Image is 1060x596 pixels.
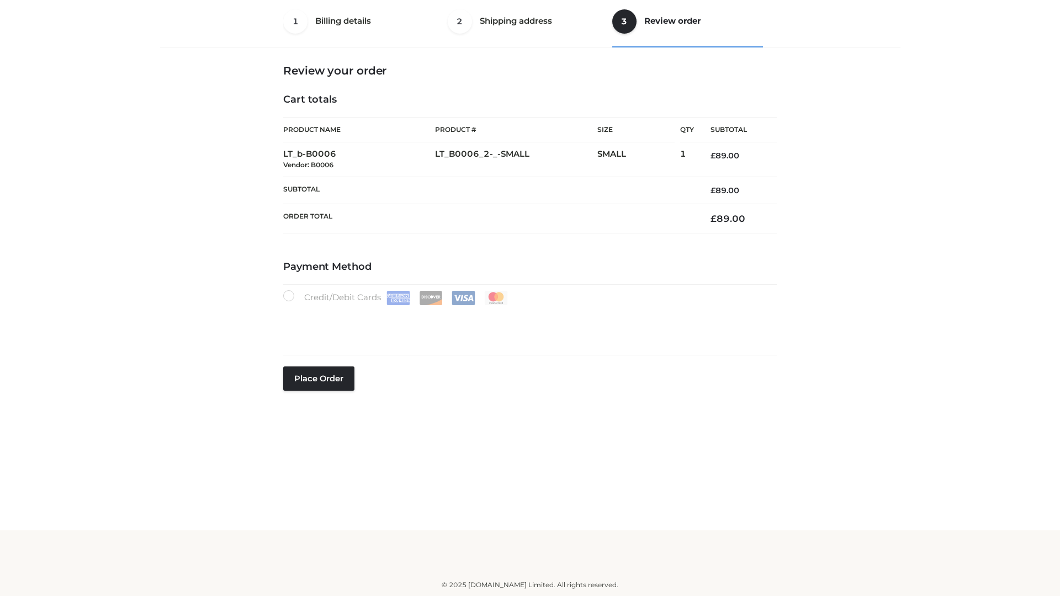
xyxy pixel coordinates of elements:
img: Visa [452,291,475,305]
td: LT_b-B0006 [283,142,435,177]
bdi: 89.00 [711,151,739,161]
th: Subtotal [283,177,694,204]
label: Credit/Debit Cards [283,290,509,305]
img: Mastercard [484,291,508,305]
h3: Review your order [283,64,777,77]
bdi: 89.00 [711,213,745,224]
h4: Cart totals [283,94,777,106]
td: SMALL [597,142,680,177]
bdi: 89.00 [711,185,739,195]
th: Subtotal [694,118,777,142]
th: Product Name [283,117,435,142]
h4: Payment Method [283,261,777,273]
td: 1 [680,142,694,177]
th: Product # [435,117,597,142]
td: LT_B0006_2-_-SMALL [435,142,597,177]
img: Amex [386,291,410,305]
div: © 2025 [DOMAIN_NAME] Limited. All rights reserved. [164,579,896,590]
img: Discover [419,291,443,305]
button: Place order [283,366,354,391]
span: £ [711,151,715,161]
iframe: Secure payment input frame [281,303,775,343]
small: Vendor: B0006 [283,161,333,169]
span: £ [711,185,715,195]
th: Qty [680,117,694,142]
th: Size [597,118,675,142]
th: Order Total [283,204,694,233]
span: £ [711,213,717,224]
